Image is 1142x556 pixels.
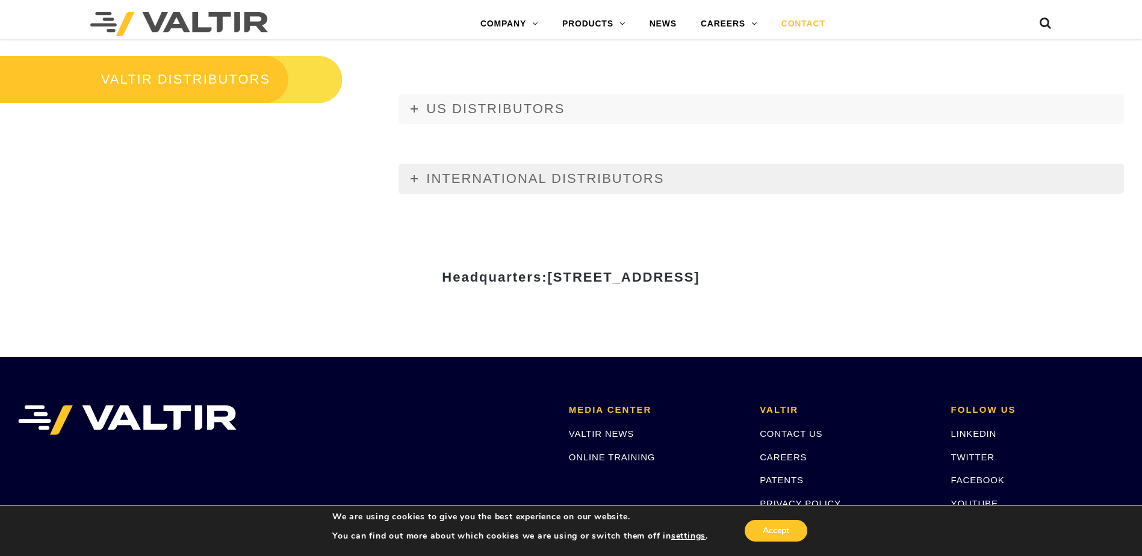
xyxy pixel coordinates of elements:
strong: Headquarters: [442,270,700,285]
a: PRIVACY POLICY [760,498,841,508]
p: You can find out more about which cookies we are using or switch them off in . [332,531,708,542]
a: CONTACT [769,12,837,36]
a: CONTACT US [760,428,822,439]
h2: MEDIA CENTER [569,405,742,415]
a: US DISTRIBUTORS [399,94,1124,124]
a: PRODUCTS [550,12,638,36]
a: CAREERS [760,452,807,462]
h2: FOLLOW US [951,405,1124,415]
a: TWITTER [951,452,995,462]
a: NEWS [638,12,689,36]
a: COMPANY [468,12,550,36]
a: INTERNATIONAL DISTRIBUTORS [399,164,1124,194]
a: ONLINE TRAINING [569,452,655,462]
p: We are using cookies to give you the best experience on our website. [332,511,708,522]
img: Valtir [90,12,268,36]
span: INTERNATIONAL DISTRIBUTORS [426,171,664,186]
span: US DISTRIBUTORS [426,101,565,116]
a: LINKEDIN [951,428,997,439]
a: VALTIR NEWS [569,428,634,439]
img: VALTIR [18,405,237,435]
button: settings [671,531,706,542]
button: Accept [745,520,807,542]
span: [STREET_ADDRESS] [547,270,700,285]
a: PATENTS [760,475,804,485]
a: FACEBOOK [951,475,1005,485]
h2: VALTIR [760,405,933,415]
a: CAREERS [689,12,769,36]
a: YOUTUBE [951,498,998,508]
